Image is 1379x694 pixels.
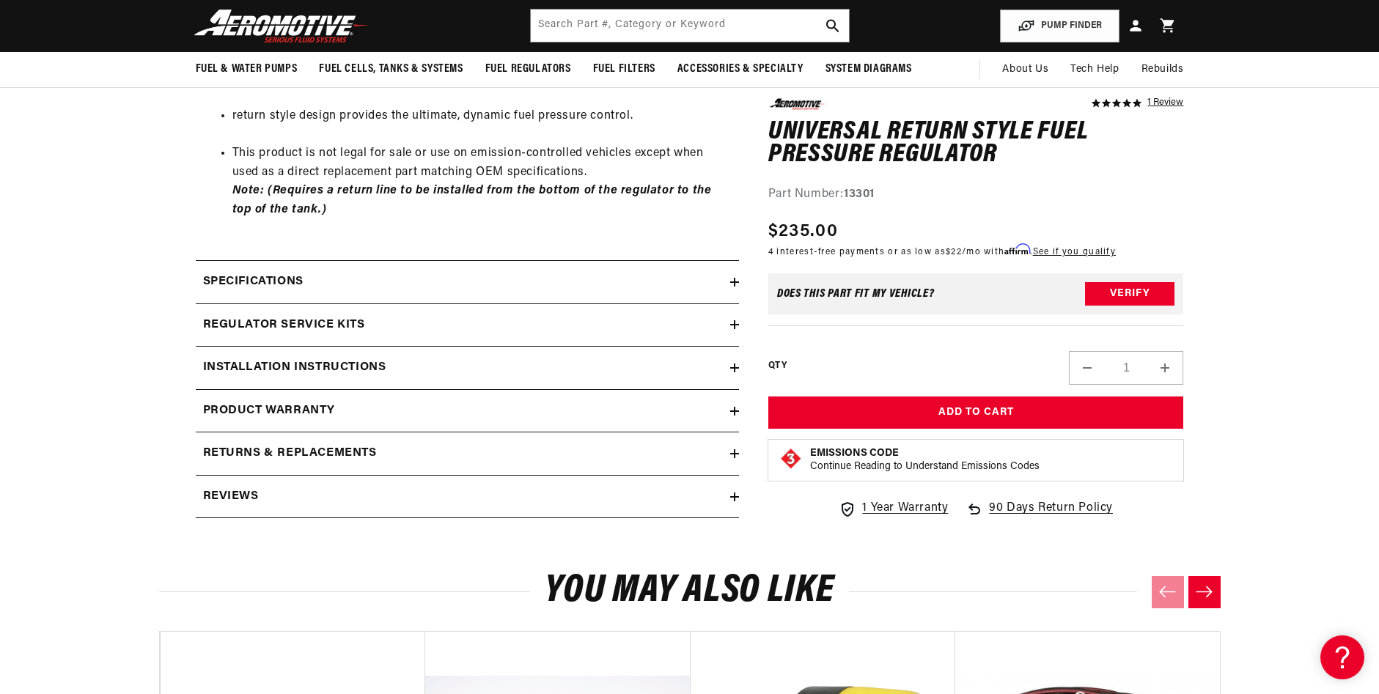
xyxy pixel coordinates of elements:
summary: Fuel Cells, Tanks & Systems [308,52,474,86]
span: 1 Year Warranty [862,500,948,519]
h1: Universal Return Style Fuel Pressure Regulator [768,121,1184,167]
span: Fuel Regulators [485,62,571,77]
span: $22 [946,248,962,257]
summary: Reviews [196,476,739,518]
span: System Diagrams [825,62,912,77]
strong: Emissions Code [810,448,899,459]
div: Does This part fit My vehicle? [777,288,935,300]
a: See if you qualify - Learn more about Affirm Financing (opens in modal) [1033,248,1116,257]
li: return style design provides the ultimate, dynamic fuel pressure control. [232,107,732,126]
span: Tech Help [1070,62,1119,78]
summary: Fuel & Water Pumps [185,52,309,86]
input: Search by Part Number, Category or Keyword [531,10,849,42]
strong: 13301 [844,188,875,200]
summary: Accessories & Specialty [666,52,814,86]
button: Next slide [1188,576,1221,608]
strong: Note: (Requires a return line to be installed from the bottom of the regulator to the top of the ... [232,185,712,215]
span: Fuel Cells, Tanks & Systems [319,62,463,77]
span: Fuel Filters [593,62,655,77]
span: Affirm [1004,245,1030,256]
summary: Installation Instructions [196,347,739,389]
button: Add to Cart [768,396,1184,429]
summary: Fuel Regulators [474,52,582,86]
img: Aeromotive [190,9,373,43]
span: 90 Days Return Policy [989,500,1113,534]
summary: Rebuilds [1130,52,1195,87]
h2: Installation Instructions [203,358,386,377]
a: 1 reviews [1147,99,1183,109]
li: This product is not legal for sale or use on emission-controlled vehicles except when used as a d... [232,144,732,219]
summary: Tech Help [1059,52,1130,87]
h2: Specifications [203,273,304,292]
button: Previous slide [1152,576,1184,608]
summary: Fuel Filters [582,52,666,86]
h2: Reviews [203,487,259,506]
label: QTY [768,360,787,372]
span: $235.00 [768,219,838,246]
img: Emissions code [779,448,803,471]
div: Part Number: [768,185,1184,204]
h2: You may also like [159,574,1221,608]
p: Continue Reading to Understand Emissions Codes [810,461,1040,474]
span: About Us [1002,64,1048,75]
button: PUMP FINDER [1000,10,1119,43]
span: Accessories & Specialty [677,62,804,77]
summary: System Diagrams [814,52,923,86]
button: search button [817,10,849,42]
summary: Regulator Service Kits [196,304,739,347]
h2: Product warranty [203,402,336,421]
summary: Product warranty [196,390,739,432]
span: Fuel & Water Pumps [196,62,298,77]
summary: Specifications [196,261,739,303]
a: 1 Year Warranty [839,500,948,519]
summary: Returns & replacements [196,432,739,475]
button: Verify [1085,282,1174,306]
h2: Returns & replacements [203,444,377,463]
span: Rebuilds [1141,62,1184,78]
p: 4 interest-free payments or as low as /mo with . [768,246,1116,259]
a: About Us [991,52,1059,87]
a: 90 Days Return Policy [966,500,1113,534]
button: Emissions CodeContinue Reading to Understand Emissions Codes [810,448,1040,474]
h2: Regulator Service Kits [203,316,365,335]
